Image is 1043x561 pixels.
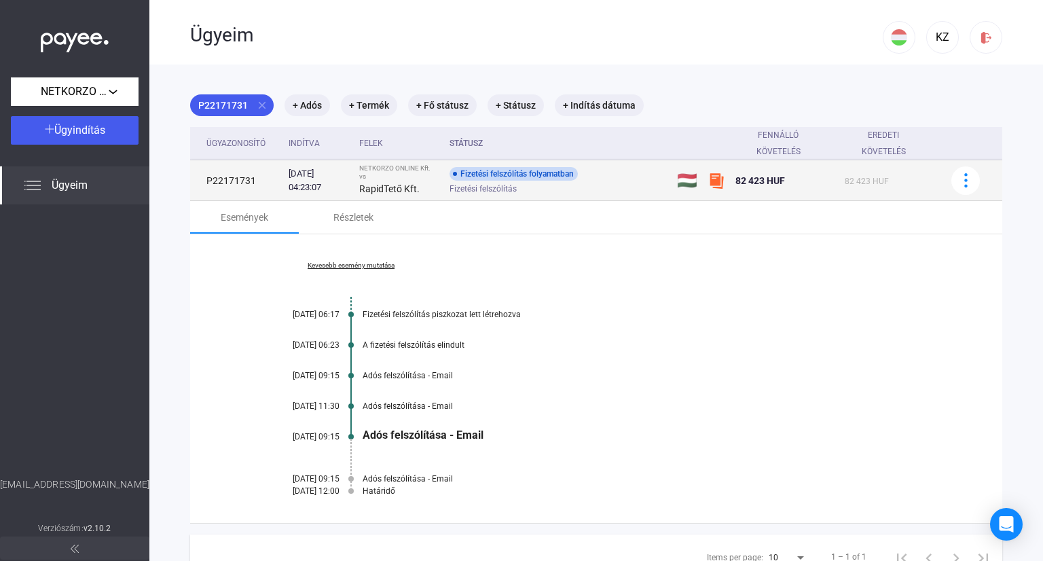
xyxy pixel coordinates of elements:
button: NETKORZO ONLINE Kft. [11,77,139,106]
button: Ügyindítás [11,116,139,145]
img: plus-white.svg [45,124,54,134]
img: list.svg [24,177,41,194]
div: Adós felszólítása - Email [363,474,934,484]
div: KZ [931,29,954,46]
strong: v2.10.2 [84,524,111,533]
span: Ügyeim [52,177,88,194]
span: Ügyindítás [54,124,105,137]
div: Indítva [289,135,348,151]
mat-chip: + Indítás dátuma [555,94,644,116]
img: arrow-double-left-grey.svg [71,545,79,553]
img: HU [891,29,907,46]
div: Felek [359,135,439,151]
div: A fizetési felszólítás elindult [363,340,934,350]
div: Eredeti követelés [845,127,934,160]
div: Események [221,209,268,225]
span: Fizetési felszólítás [450,181,517,197]
div: Adós felszólítása - Email [363,401,934,411]
div: [DATE] 06:23 [258,340,340,350]
div: [DATE] 09:15 [258,432,340,441]
div: Határidő [363,486,934,496]
img: more-blue [959,173,973,187]
div: [DATE] 09:15 [258,371,340,380]
div: Adós felszólítása - Email [363,371,934,380]
img: white-payee-white-dot.svg [41,25,109,53]
div: Eredeti követelés [845,127,922,160]
div: [DATE] 06:17 [258,310,340,319]
th: Státusz [444,127,672,160]
span: 82 423 HUF [845,177,889,186]
button: KZ [926,21,959,54]
div: Fennálló követelés [735,127,835,160]
div: NETKORZO ONLINE Kft. vs [359,164,439,181]
div: Fennálló követelés [735,127,822,160]
span: 82 423 HUF [735,175,785,186]
div: [DATE] 09:15 [258,474,340,484]
mat-chip: + Termék [341,94,397,116]
div: Fizetési felszólítás piszkozat lett létrehozva [363,310,934,319]
div: Ügyazonosító [206,135,266,151]
div: Felek [359,135,383,151]
mat-chip: P22171731 [190,94,274,116]
div: Részletek [333,209,373,225]
div: Fizetési felszólítás folyamatban [450,167,578,181]
span: NETKORZO ONLINE Kft. [41,84,109,100]
strong: RapidTető Kft. [359,183,420,194]
mat-icon: close [256,99,268,111]
button: HU [883,21,915,54]
mat-chip: + Státusz [488,94,544,116]
div: Indítva [289,135,320,151]
div: [DATE] 04:23:07 [289,167,348,194]
button: logout-red [970,21,1002,54]
div: Open Intercom Messenger [990,508,1023,541]
img: szamlazzhu-mini [708,173,725,189]
div: Adós felszólítása - Email [363,429,934,441]
div: [DATE] 11:30 [258,401,340,411]
div: Ügyazonosító [206,135,278,151]
mat-chip: + Adós [285,94,330,116]
td: 🇭🇺 [672,160,703,201]
a: Kevesebb esemény mutatása [258,261,444,270]
img: logout-red [979,31,993,45]
div: [DATE] 12:00 [258,486,340,496]
button: more-blue [951,166,980,195]
td: P22171731 [190,160,283,201]
mat-chip: + Fő státusz [408,94,477,116]
div: Ügyeim [190,24,883,47]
